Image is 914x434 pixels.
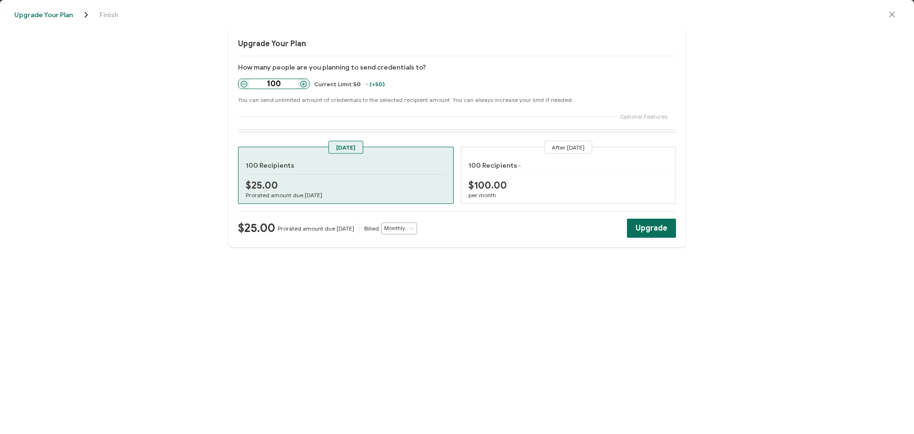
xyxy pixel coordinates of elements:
span: Upgrade Your Plan [14,10,91,20]
button: close drawer [884,10,900,20]
span: 50 [353,81,361,88]
p: 100 Recipients [246,161,446,170]
span: [DATE] [336,144,356,151]
p: Current Limit: [314,81,385,88]
p: 100 Recipients [468,161,517,170]
span: (+50) [365,81,385,88]
p: Prorated amount due [DATE] [246,192,446,199]
span: Finish [99,11,118,19]
input: Select [381,222,417,234]
p: How many people are you planning to send credentials to? [238,63,676,71]
div: Optional Features [238,111,676,122]
p: per month [468,192,669,199]
p: Optional Features [620,113,667,120]
p: $100.00 [468,180,669,192]
p: Billed [364,225,379,232]
p: Upgrade Your Plan [238,39,676,49]
p: $25.00 [246,180,446,192]
p: You can send unlimited amount of credentials to the selected recipient amount. You can always inc... [238,96,676,103]
p: $25.00 [238,221,275,235]
div: Breadcrumb [14,10,884,20]
span: Upgrade Your Plan [14,11,73,19]
iframe: Chat Widget [755,326,914,434]
span: After [DATE] [552,144,585,151]
span: Upgrade [636,224,667,232]
button: Upgrade [627,219,676,238]
p: Prorated amount due [DATE] [278,225,354,232]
